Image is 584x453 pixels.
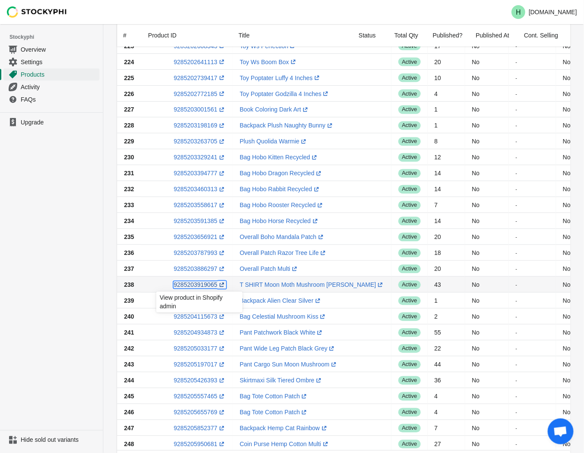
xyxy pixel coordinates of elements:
div: Title [232,24,352,47]
a: 9285203591385(opens a new window) [174,218,226,225]
a: Toy Ws Boom Box(opens a new window) [240,59,298,65]
span: 247 [124,425,134,432]
a: 9285202739417(opens a new window) [174,74,226,81]
span: active [398,233,420,242]
span: Activity [21,83,98,91]
td: 18 [428,245,465,261]
a: 9285203329241(opens a new window) [174,154,226,161]
span: Stockyphi [9,33,103,41]
div: # [123,31,127,40]
span: active [398,249,420,258]
small: - [516,282,517,288]
div: Product ID [141,24,232,47]
span: 245 [124,393,134,400]
div: Cont. Selling [517,24,565,47]
small: - [516,330,517,335]
td: No [465,86,509,102]
span: 223 [124,43,134,50]
a: Bag Hobo Rabbit Recycled(opens a new window) [240,186,321,193]
a: Hide sold out variants [3,434,99,446]
span: Avatar with initials H [512,5,525,19]
td: No [465,229,509,245]
td: No [465,293,509,309]
small: - [516,75,517,81]
td: No [465,54,509,70]
td: No [465,213,509,229]
td: No [465,149,509,165]
a: Bag Tote Cotton Patch(opens a new window) [240,409,309,416]
a: 9285203394777(opens a new window) [174,170,226,177]
a: 9285203886297(opens a new window) [174,266,226,273]
a: Overall Patch Multi(opens a new window) [240,266,299,273]
a: Coin Purse Hemp Cotton Multi(opens a new window) [240,441,330,448]
p: [DOMAIN_NAME] [529,9,577,16]
a: 9285203460313(opens a new window) [174,186,226,193]
small: - [516,378,517,383]
small: - [516,298,517,304]
td: No [465,309,509,325]
a: 9285205426393(opens a new window) [174,377,226,384]
td: 22 [428,341,465,357]
td: 14 [428,213,465,229]
span: 241 [124,329,134,336]
td: No [465,245,509,261]
span: 229 [124,138,134,145]
a: 9285202641113(opens a new window) [174,59,226,65]
small: - [516,346,517,351]
span: 224 [124,59,134,65]
small: - [516,410,517,415]
small: - [516,314,517,320]
span: active [398,185,420,194]
span: Hide sold out variants [21,436,98,444]
a: Settings [3,56,99,68]
td: No [465,197,509,213]
td: 43 [428,277,465,293]
td: No [465,404,509,420]
small: - [516,202,517,208]
a: 9285203263705(opens a new window) [174,138,226,145]
a: 9285202772185(opens a new window) [174,90,226,97]
small: - [516,234,517,240]
td: No [465,181,509,197]
td: No [465,102,509,118]
span: active [398,329,420,337]
a: 9285205033177(opens a new window) [174,345,226,352]
button: Avatar with initials H[DOMAIN_NAME] [508,3,581,21]
span: active [398,408,420,417]
small: - [516,441,517,447]
small: - [516,394,517,399]
td: 36 [428,372,465,388]
div: Published At [469,24,517,47]
td: No [465,341,509,357]
td: 7 [428,420,465,436]
td: 20 [428,229,465,245]
a: Pant Patchwork Black White(opens a new window) [240,329,324,336]
span: 244 [124,377,134,384]
a: 9285203919065(opens a new window) [174,282,226,289]
small: - [516,266,517,272]
span: active [398,121,420,130]
span: 242 [124,345,134,352]
a: Overview [3,43,99,56]
a: Toy Poptater Godzilla 4 Inches(opens a new window) [240,90,330,97]
td: 20 [428,54,465,70]
a: Products [3,68,99,81]
a: Book Coloring Dark Art(opens a new window) [240,106,310,113]
small: - [516,362,517,367]
span: 230 [124,154,134,161]
a: Plush Quolida Warmie(opens a new window) [240,138,308,145]
small: - [516,250,517,256]
span: 248 [124,441,134,448]
td: No [465,70,509,86]
span: active [398,281,420,289]
span: active [398,360,420,369]
td: No [465,118,509,133]
a: 9285205557465(opens a new window) [174,393,226,400]
span: 238 [124,282,134,289]
span: active [398,201,420,210]
span: active [398,74,420,82]
span: active [398,169,420,178]
a: Bag Tote Cotton Patch(opens a new window) [240,393,309,400]
td: 10 [428,70,465,86]
td: No [465,325,509,341]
